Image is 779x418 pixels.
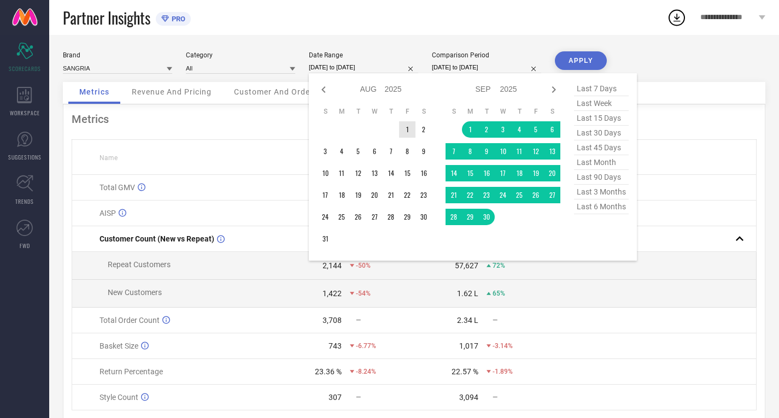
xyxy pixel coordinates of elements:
[415,187,432,203] td: Sat Aug 23 2025
[317,83,330,96] div: Previous month
[446,209,462,225] td: Sun Sep 28 2025
[99,209,116,217] span: AISP
[366,209,383,225] td: Wed Aug 27 2025
[415,107,432,116] th: Saturday
[446,165,462,181] td: Sun Sep 14 2025
[493,262,505,269] span: 72%
[366,165,383,181] td: Wed Aug 13 2025
[555,51,607,70] button: APPLY
[574,140,629,155] span: last 45 days
[415,143,432,160] td: Sat Aug 09 2025
[544,107,560,116] th: Saturday
[478,121,495,138] td: Tue Sep 02 2025
[478,107,495,116] th: Tuesday
[446,187,462,203] td: Sun Sep 21 2025
[574,96,629,111] span: last week
[99,367,163,376] span: Return Percentage
[350,187,366,203] td: Tue Aug 19 2025
[72,113,757,126] div: Metrics
[317,165,333,181] td: Sun Aug 10 2025
[399,187,415,203] td: Fri Aug 22 2025
[399,121,415,138] td: Fri Aug 01 2025
[478,143,495,160] td: Tue Sep 09 2025
[356,342,376,350] span: -6.77%
[544,121,560,138] td: Sat Sep 06 2025
[399,209,415,225] td: Fri Aug 29 2025
[356,316,361,324] span: —
[457,289,478,298] div: 1.62 L
[493,368,513,375] span: -1.89%
[10,109,40,117] span: WORKSPACE
[350,107,366,116] th: Tuesday
[462,187,478,203] td: Mon Sep 22 2025
[317,209,333,225] td: Sun Aug 24 2025
[356,368,376,375] span: -8.24%
[333,107,350,116] th: Monday
[511,187,528,203] td: Thu Sep 25 2025
[462,107,478,116] th: Monday
[99,183,135,192] span: Total GMV
[574,155,629,170] span: last month
[493,290,505,297] span: 65%
[99,154,118,162] span: Name
[495,107,511,116] th: Wednesday
[234,87,318,96] span: Customer And Orders
[574,185,629,199] span: last 3 months
[457,316,478,325] div: 2.34 L
[399,107,415,116] th: Friday
[366,187,383,203] td: Wed Aug 20 2025
[15,197,34,205] span: TRENDS
[63,51,172,59] div: Brand
[317,231,333,247] td: Sun Aug 31 2025
[528,143,544,160] td: Fri Sep 12 2025
[493,342,513,350] span: -3.14%
[528,107,544,116] th: Friday
[459,393,478,402] div: 3,094
[315,367,342,376] div: 23.36 %
[333,187,350,203] td: Mon Aug 18 2025
[323,289,342,298] div: 1,422
[478,187,495,203] td: Tue Sep 23 2025
[323,316,342,325] div: 3,708
[99,234,214,243] span: Customer Count (New vs Repeat)
[9,64,41,73] span: SCORECARDS
[493,393,497,401] span: —
[383,107,399,116] th: Thursday
[511,107,528,116] th: Thursday
[108,260,171,269] span: Repeat Customers
[169,15,185,23] span: PRO
[452,367,478,376] div: 22.57 %
[667,8,687,27] div: Open download list
[108,288,162,297] span: New Customers
[415,165,432,181] td: Sat Aug 16 2025
[323,261,342,270] div: 2,144
[99,393,138,402] span: Style Count
[547,83,560,96] div: Next month
[317,107,333,116] th: Sunday
[99,342,138,350] span: Basket Size
[383,165,399,181] td: Thu Aug 14 2025
[528,187,544,203] td: Fri Sep 26 2025
[478,165,495,181] td: Tue Sep 16 2025
[309,62,418,73] input: Select date range
[366,107,383,116] th: Wednesday
[399,143,415,160] td: Fri Aug 08 2025
[383,143,399,160] td: Thu Aug 07 2025
[432,51,541,59] div: Comparison Period
[495,143,511,160] td: Wed Sep 10 2025
[309,51,418,59] div: Date Range
[574,111,629,126] span: last 15 days
[383,209,399,225] td: Thu Aug 28 2025
[495,165,511,181] td: Wed Sep 17 2025
[446,107,462,116] th: Sunday
[493,316,497,324] span: —
[528,121,544,138] td: Fri Sep 05 2025
[511,143,528,160] td: Thu Sep 11 2025
[446,143,462,160] td: Sun Sep 07 2025
[462,121,478,138] td: Mon Sep 01 2025
[99,316,160,325] span: Total Order Count
[574,126,629,140] span: last 30 days
[455,261,478,270] div: 57,627
[432,62,541,73] input: Select comparison period
[329,342,342,350] div: 743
